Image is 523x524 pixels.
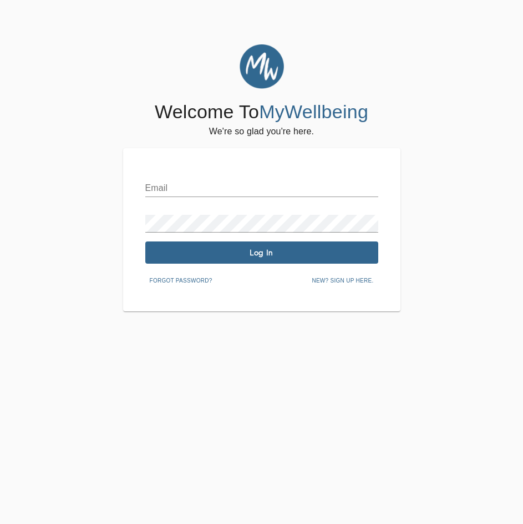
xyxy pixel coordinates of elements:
[150,248,374,258] span: Log In
[150,276,212,286] span: Forgot password?
[209,124,314,139] h6: We're so glad you're here.
[145,275,217,284] a: Forgot password?
[312,276,373,286] span: New? Sign up here.
[145,273,217,289] button: Forgot password?
[155,100,368,124] h4: Welcome To
[259,101,368,122] span: MyWellbeing
[145,241,378,264] button: Log In
[307,273,378,289] button: New? Sign up here.
[240,44,284,89] img: MyWellbeing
